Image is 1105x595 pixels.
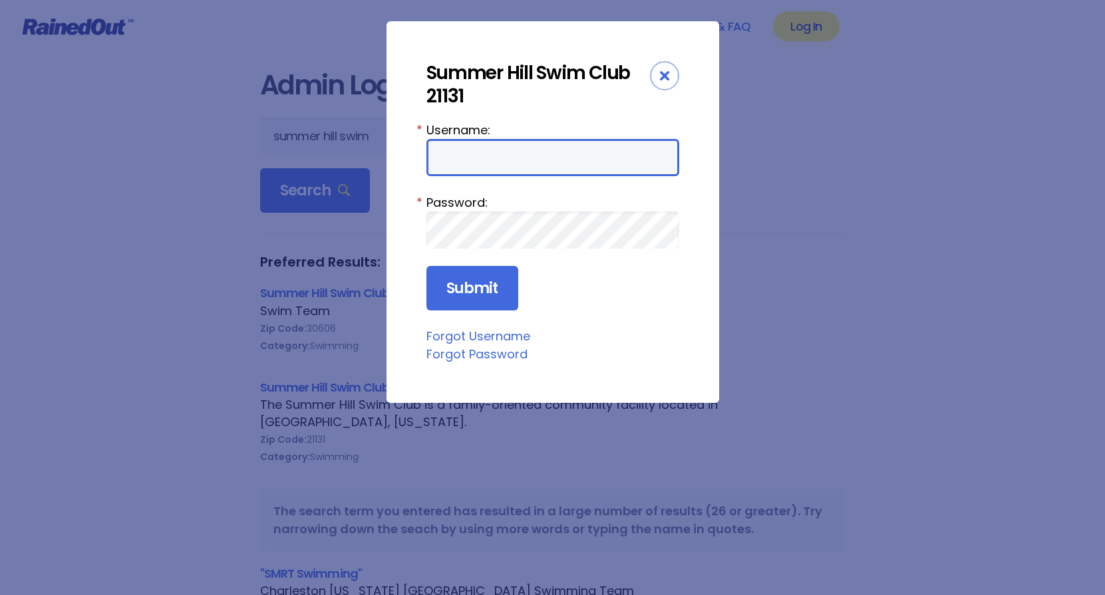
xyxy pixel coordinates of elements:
div: Close [650,61,679,90]
input: Submit [426,266,518,311]
label: Username: [426,121,679,139]
div: Summer Hill Swim Club 21131 [426,61,650,108]
a: Forgot Password [426,346,528,362]
label: Password: [426,193,679,211]
a: Forgot Username [426,328,530,344]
